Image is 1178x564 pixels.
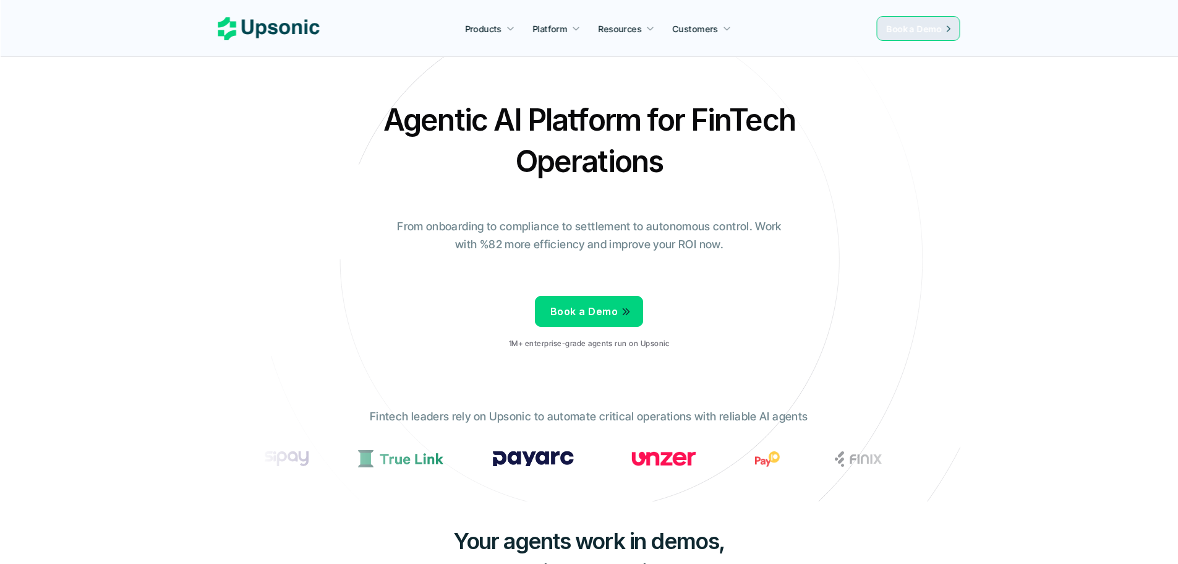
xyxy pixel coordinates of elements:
p: Fintech leaders rely on Upsonic to automate critical operations with reliable AI agents [370,408,808,426]
span: Book a Demo [887,24,942,34]
p: From onboarding to compliance to settlement to autonomous control. Work with %82 more efficiency ... [388,218,790,254]
a: Products [458,17,522,40]
p: Platform [532,22,567,35]
p: Resources [599,22,642,35]
span: Your agents work in demos, [453,527,725,555]
span: Book a Demo [550,305,618,318]
p: Products [465,22,502,35]
a: Book a Demo [877,16,960,41]
h2: Agentic AI Platform for FinTech Operations [373,99,806,182]
p: Customers [673,22,719,35]
p: 1M+ enterprise-grade agents run on Upsonic [509,339,669,348]
a: Book a Demo [535,296,643,327]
